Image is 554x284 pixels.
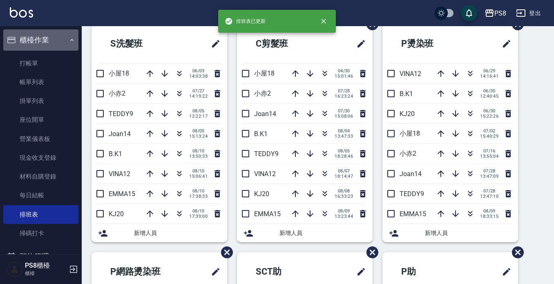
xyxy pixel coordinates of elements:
h2: P燙染班 [389,29,471,58]
a: 排班表 [3,205,78,224]
span: B.K1 [254,130,268,138]
span: VINA12 [400,70,421,78]
span: 18:14:47 [335,174,353,179]
h5: PS8櫃檯 [25,262,67,270]
span: 新增人員 [134,229,221,237]
span: 13:50:33 [189,154,208,159]
span: 07/28 [480,168,498,174]
span: 06/30 [480,108,498,114]
span: 08/08 [335,188,353,194]
span: 新增人員 [425,229,512,237]
span: 刪除班表 [506,240,525,264]
span: 修改班表的標題 [497,34,512,54]
span: 修改班表的標題 [351,34,366,54]
span: VINA12 [254,170,276,178]
a: 帳單列表 [3,73,78,92]
span: 18:28:46 [335,154,353,159]
button: 櫃檯作業 [3,29,78,51]
button: close [315,12,333,30]
span: EMMA15 [400,210,426,218]
span: 14:03:38 [189,74,208,79]
span: 08/10 [189,208,208,214]
button: save [461,5,477,21]
span: 15:06:41 [189,174,208,179]
span: 15:13:24 [189,134,208,139]
span: TEDDY9 [400,190,424,198]
span: 15:22:26 [480,114,498,119]
span: 新增人員 [279,229,366,237]
a: 營業儀表板 [3,130,78,148]
span: 13:55:04 [480,154,498,159]
span: 17:39:00 [189,214,208,219]
a: 掃碼打卡 [3,224,78,243]
span: 04/30 [335,68,353,74]
span: TEDDY9 [109,110,133,118]
span: 小赤2 [109,89,125,97]
span: 13:47:10 [480,194,498,199]
img: Person [7,261,23,277]
span: 08/04 [335,128,353,134]
span: 13:47:09 [480,174,498,179]
div: 新增人員 [92,224,227,242]
div: PS8 [494,8,506,18]
a: 材料自購登錄 [3,167,78,186]
button: PS8 [481,5,509,22]
a: 座位開單 [3,110,78,129]
span: 06/29 [480,68,498,74]
div: 新增人員 [382,224,518,242]
div: 新增人員 [237,224,373,242]
span: 15:40:29 [480,134,498,139]
span: 07/30 [335,108,353,114]
span: 13:23:44 [335,214,353,219]
span: 修改班表的標題 [351,262,366,282]
span: 12:22:17 [189,114,208,119]
span: B.K1 [109,150,122,158]
span: B.K1 [400,90,413,98]
h2: S洗髮班 [98,29,181,58]
span: 07/27 [189,88,208,94]
span: 小屋18 [400,130,420,137]
span: 07/28 [335,88,353,94]
span: 刪除班表 [215,240,234,264]
span: 08/05 [189,128,208,134]
span: EMMA15 [109,190,135,198]
h2: C剪髮班 [243,29,326,58]
span: KJ20 [400,110,415,118]
span: TEDDY9 [254,150,279,158]
span: 08/10 [189,168,208,174]
span: 08/07 [335,168,353,174]
span: KJ20 [109,210,124,218]
span: 08/10 [189,188,208,194]
span: 07/28 [480,188,498,194]
span: 修改班表的標題 [206,34,221,54]
a: 每日結帳 [3,186,78,205]
span: KJ20 [254,190,269,198]
a: 打帳單 [3,54,78,73]
img: Logo [10,7,33,18]
span: 08/05 [335,148,353,154]
span: 小屋18 [109,69,129,77]
span: 18:33:15 [480,214,498,219]
span: VINA12 [109,170,130,178]
a: 現金收支登錄 [3,148,78,167]
span: 16:23:24 [335,94,353,99]
span: EMMA15 [254,210,281,218]
span: 08/09 [480,208,498,214]
span: 06/30 [480,88,498,94]
span: 15:01:46 [335,74,353,79]
span: 小赤2 [254,89,271,97]
span: 16:33:23 [335,194,353,199]
span: 07/02 [480,128,498,134]
a: 掛單列表 [3,92,78,110]
span: Joan14 [109,130,131,138]
span: 修改班表的標題 [497,262,512,282]
span: 17:38:33 [189,194,208,199]
span: 14:16:41 [480,74,498,79]
span: 12:40:45 [480,94,498,99]
button: 登出 [513,6,544,21]
span: 08/10 [189,148,208,154]
span: 小屋18 [254,69,275,77]
span: 刪除班表 [360,240,380,264]
span: Joan14 [400,170,422,178]
span: 排班表已更新 [225,17,266,25]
